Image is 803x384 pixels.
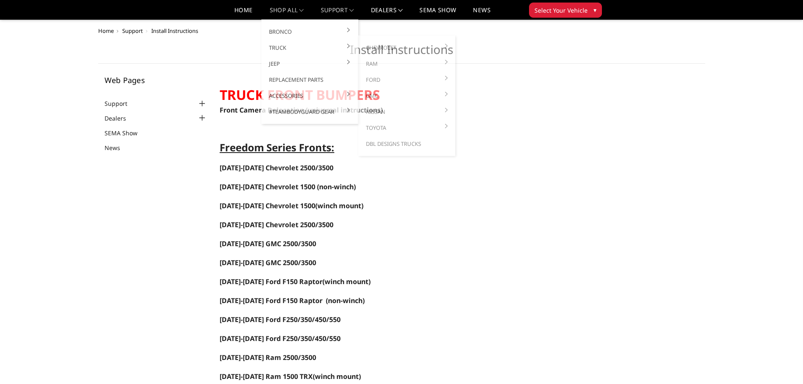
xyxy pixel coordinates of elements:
[220,182,315,191] span: [DATE]-[DATE] Chevrolet 1500
[220,220,333,229] span: [DATE]-[DATE] Chevrolet 2500/3500
[220,239,316,248] a: [DATE]-[DATE] GMC 2500/3500
[105,129,148,137] a: SEMA Show
[220,315,341,324] a: [DATE]-[DATE] Ford F250/350/450/550
[105,114,137,123] a: Dealers
[151,27,198,35] span: Install Instructions
[265,104,355,120] a: #TeamBodyguard Gear
[220,201,315,210] a: [DATE]-[DATE] Chevrolet 1500
[105,143,131,152] a: News
[473,7,490,19] a: News
[105,76,207,84] h5: Web Pages
[594,5,596,14] span: ▾
[220,277,371,286] span: (winch mount)
[220,372,313,381] span: [DATE]-[DATE] Ram 1500 TRX
[220,86,380,104] strong: TRUCK FRONT BUMPERS
[220,105,383,115] a: Front Camera Relocation (universal instructions)
[98,27,114,35] a: Home
[105,99,138,108] a: Support
[220,373,313,381] a: [DATE]-[DATE] Ram 1500 TRX
[220,258,316,267] span: [DATE]-[DATE] GMC 2500/3500
[362,120,452,136] a: Toyota
[220,277,322,286] a: [DATE]-[DATE] Ford F150 Raptor
[122,27,143,35] a: Support
[270,7,304,19] a: shop all
[220,297,322,305] a: [DATE]-[DATE] Ford F150 Raptor
[220,221,333,229] a: [DATE]-[DATE] Chevrolet 2500/3500
[362,88,452,104] a: GMC
[362,104,452,120] a: Nissan
[220,140,334,154] span: Freedom Series Fronts:
[220,259,316,267] a: [DATE]-[DATE] GMC 2500/3500
[362,136,452,152] a: DBL Designs Trucks
[220,335,341,343] a: [DATE]-[DATE] Ford F250/350/450/550
[265,24,355,40] a: Bronco
[265,72,355,88] a: Replacement Parts
[371,7,403,19] a: Dealers
[220,201,363,210] span: (winch mount)
[313,372,361,381] span: (winch mount)
[419,7,456,19] a: SEMA Show
[529,3,602,18] button: Select Your Vehicle
[220,296,322,305] span: [DATE]-[DATE] Ford F150 Raptor
[265,88,355,104] a: Accessories
[362,72,452,88] a: Ford
[265,40,355,56] a: Truck
[321,7,354,19] a: Support
[362,56,452,72] a: Ram
[220,353,316,362] a: [DATE]-[DATE] Ram 2500/3500
[220,163,333,172] a: [DATE]-[DATE] Chevrolet 2500/3500
[326,296,365,305] span: (non-winch)
[534,6,588,15] span: Select Your Vehicle
[362,40,452,56] a: Chevrolet
[98,43,705,64] h1: Install Instructions
[265,56,355,72] a: Jeep
[220,183,315,191] a: [DATE]-[DATE] Chevrolet 1500
[220,334,341,343] span: [DATE]-[DATE] Ford F250/350/450/550
[761,344,803,384] iframe: Chat Widget
[234,7,252,19] a: Home
[317,182,356,191] span: (non-winch)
